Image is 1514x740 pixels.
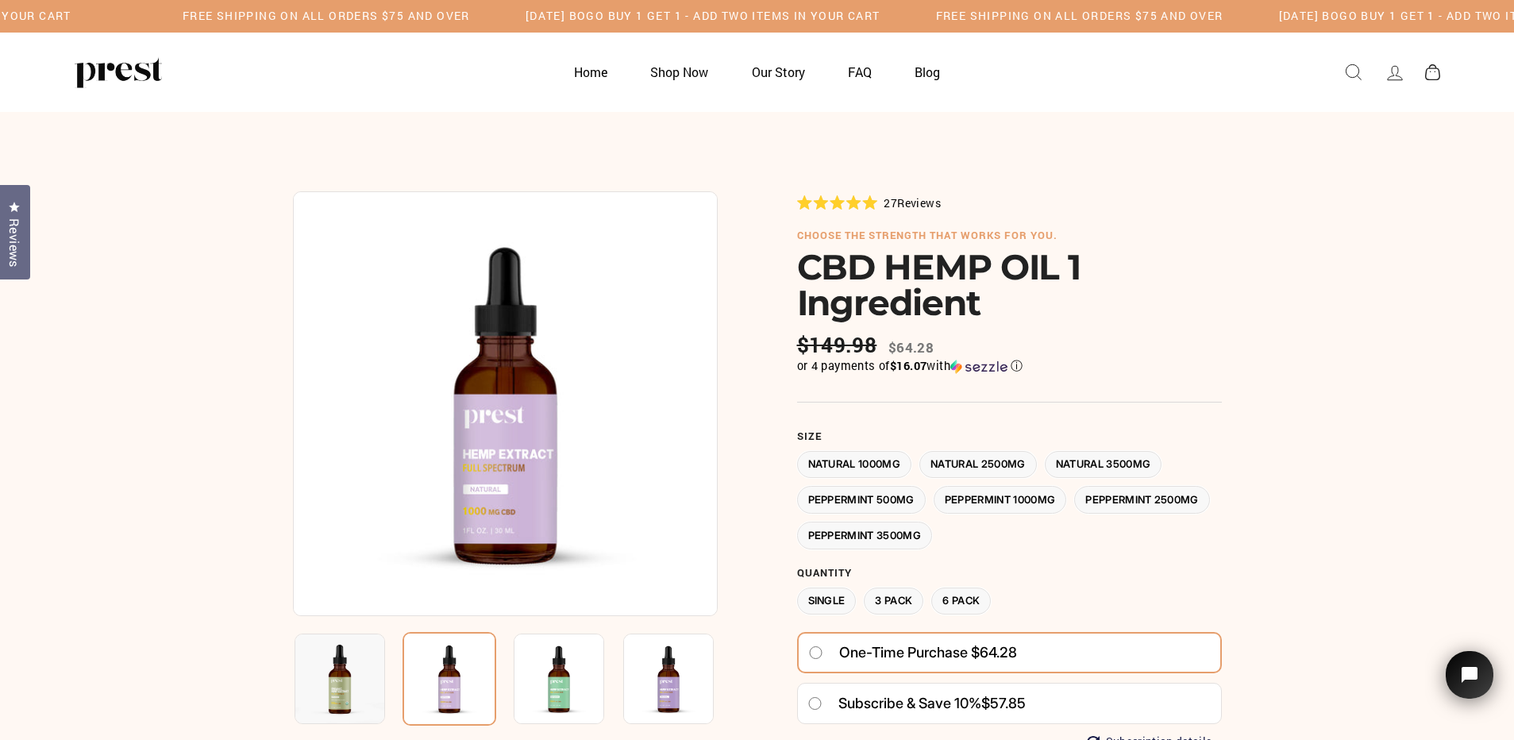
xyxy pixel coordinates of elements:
[1045,451,1162,479] label: Natural 3500MG
[797,486,926,514] label: Peppermint 500MG
[919,451,1037,479] label: Natural 2500MG
[732,56,825,87] a: Our Story
[797,430,1222,443] label: Size
[183,10,470,23] h5: Free Shipping on all orders $75 and over
[838,695,981,711] span: Subscribe & save 10%
[934,486,1067,514] label: Peppermint 1000MG
[797,567,1222,580] label: Quantity
[807,697,822,710] input: Subscribe & save 10%$57.85
[864,588,923,615] label: 3 Pack
[839,638,1017,667] span: One-time purchase $64.28
[895,56,960,87] a: Blog
[936,10,1223,23] h5: Free Shipping on all orders $75 and over
[797,333,881,357] span: $149.98
[403,632,496,726] img: CBD HEMP OIL 1 Ingredient
[797,358,1222,374] div: or 4 payments of with
[526,10,880,23] h5: [DATE] BOGO BUY 1 GET 1 - ADD TWO ITEMS IN YOUR CART
[797,249,1222,321] h1: CBD HEMP OIL 1 Ingredient
[950,360,1007,374] img: Sezzle
[797,229,1222,242] h6: choose the strength that works for you.
[797,451,912,479] label: Natural 1000MG
[630,56,728,87] a: Shop Now
[554,56,961,87] ul: Primary
[554,56,627,87] a: Home
[75,56,162,88] img: PREST ORGANICS
[1074,486,1210,514] label: Peppermint 2500MG
[295,634,385,724] img: CBD HEMP OIL 1 Ingredient
[884,195,897,210] span: 27
[897,195,941,210] span: Reviews
[890,358,927,373] span: $16.07
[888,338,934,357] span: $64.28
[797,358,1222,374] div: or 4 payments of$16.07withSezzle Click to learn more about Sezzle
[808,646,823,659] input: One-time purchase $64.28
[4,218,25,268] span: Reviews
[931,588,991,615] label: 6 Pack
[293,191,718,616] img: CBD HEMP OIL 1 Ingredient
[514,634,604,724] img: CBD HEMP OIL 1 Ingredient
[797,522,933,549] label: Peppermint 3500MG
[828,56,892,87] a: FAQ
[981,695,1026,711] span: $57.85
[1425,629,1514,740] iframe: Tidio Chat
[623,634,714,724] img: CBD HEMP OIL 1 Ingredient
[797,588,857,615] label: Single
[797,194,941,211] div: 27Reviews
